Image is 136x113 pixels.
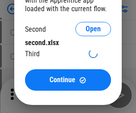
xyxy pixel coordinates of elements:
[79,76,87,84] img: Continue
[25,25,46,33] div: Second
[86,25,101,33] span: Open
[75,22,111,36] button: Open
[25,38,111,47] div: second.xlsx
[25,50,40,58] div: Third
[25,69,111,91] button: ContinueContinue
[49,76,75,84] span: Continue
